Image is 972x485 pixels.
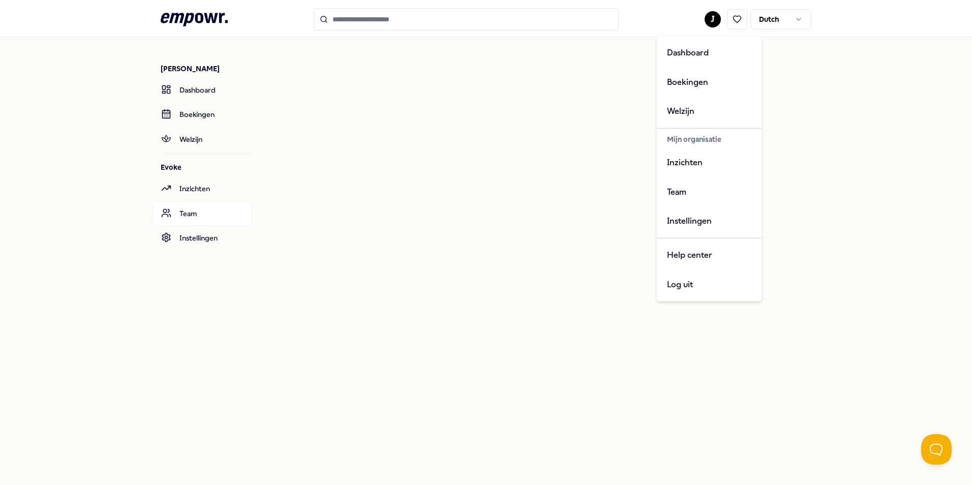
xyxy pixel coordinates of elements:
[659,177,760,207] a: Team
[921,434,952,465] iframe: Help Scout Beacon - Open
[659,131,760,148] div: Mijn organisatie
[659,240,760,270] a: Help center
[161,162,252,172] p: Evoke
[705,11,721,27] button: J
[153,201,252,226] a: Team
[659,38,760,68] a: Dashboard
[153,226,252,250] a: Instellingen
[153,78,252,102] a: Dashboard
[659,68,760,97] a: Boekingen
[153,127,252,151] a: Welzijn
[314,8,619,31] input: Search for products, categories or subcategories
[656,36,762,301] div: J
[659,270,760,299] div: Log uit
[659,148,760,177] a: Inzichten
[153,176,252,201] a: Inzichten
[659,97,760,126] a: Welzijn
[659,206,760,236] a: Instellingen
[161,64,252,74] p: [PERSON_NAME]
[153,102,252,127] a: Boekingen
